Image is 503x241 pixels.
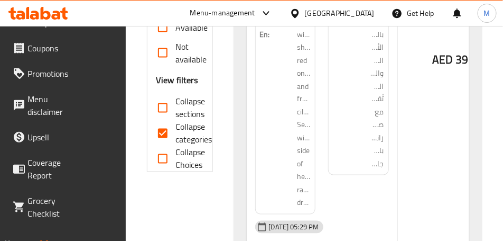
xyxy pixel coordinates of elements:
span: Coverage Report [27,156,76,182]
a: Coupons [4,35,84,61]
span: Menu disclaimer [27,93,76,118]
strong: Description En: [260,15,295,41]
span: Collapse categories [175,121,212,146]
a: Coverage Report [4,150,84,188]
span: Upsell [27,131,76,144]
h3: View filters [156,74,199,86]
span: Coupons [27,42,76,55]
a: Promotions [4,61,84,86]
span: [DATE] 05:29 PM [265,222,323,233]
div: [GEOGRAPHIC_DATA] [305,7,375,19]
span: Available [175,21,208,34]
a: Upsell [4,124,84,150]
span: Collapse sections [175,95,205,121]
span: Choice Groups [27,4,76,29]
span: Collapse Choices [175,146,205,172]
span: 39 [455,49,468,70]
span: Not available [175,40,207,66]
span: AED [433,49,453,70]
span: M [484,7,490,19]
div: Menu-management [190,7,255,20]
span: Grocery Checklist [27,194,76,220]
a: Grocery Checklist [4,188,84,226]
a: Menu disclaimer [4,86,84,124]
span: Promotions [27,67,76,80]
